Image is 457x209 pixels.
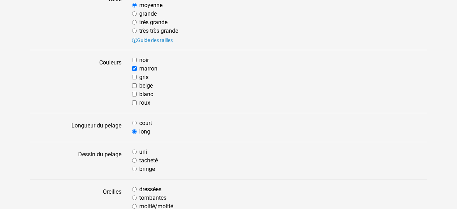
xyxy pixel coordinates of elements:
label: beige [139,82,153,90]
label: gris [139,73,149,82]
input: grande [132,11,137,16]
label: dressées [139,185,161,194]
label: bringé [139,165,155,173]
label: long [139,127,150,136]
input: long [132,129,137,134]
label: court [139,119,152,127]
input: moyenne [132,3,137,7]
label: moyenne [139,1,162,10]
label: Couleurs [25,56,127,107]
label: roux [139,99,150,107]
input: tombantes [132,195,137,200]
a: Guide des tailles [132,37,173,43]
label: grande [139,10,157,18]
input: moitié/moitié [132,204,137,209]
label: Longueur du pelage [25,119,127,136]
input: très grande [132,20,137,25]
input: dressées [132,187,137,192]
input: uni [132,150,137,154]
label: très grande [139,18,167,27]
label: noir [139,56,149,64]
label: Dessin du pelage [25,148,127,173]
input: court [132,121,137,125]
input: tacheté [132,158,137,163]
input: bringé [132,167,137,171]
label: tacheté [139,156,158,165]
input: très très grande [132,28,137,33]
label: marron [139,64,157,73]
label: tombantes [139,194,166,202]
label: blanc [139,90,153,99]
label: uni [139,148,147,156]
label: très très grande [139,27,178,35]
